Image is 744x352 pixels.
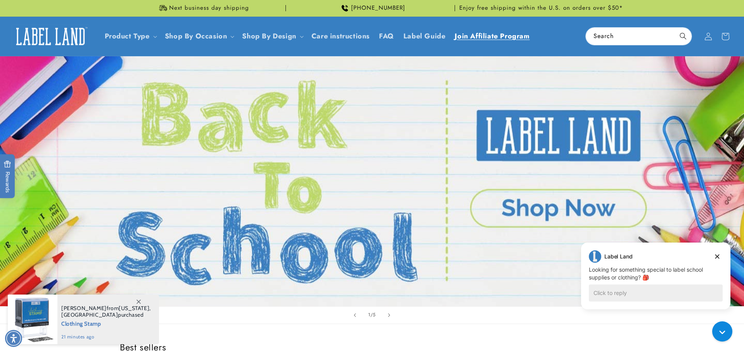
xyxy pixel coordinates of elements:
summary: Product Type [100,27,160,45]
span: [US_STATE] [119,305,149,312]
span: / [370,311,373,319]
span: [PHONE_NUMBER] [351,4,405,12]
summary: Shop By Design [237,27,306,45]
a: FAQ [374,27,399,45]
iframe: Gorgias live chat campaigns [575,241,736,321]
span: [PERSON_NAME] [61,305,107,312]
span: Enjoy free shipping within the U.S. on orders over $50* [459,4,623,12]
iframe: Gorgias live chat messenger [708,319,736,344]
span: Care instructions [311,32,370,41]
span: [GEOGRAPHIC_DATA] [61,311,118,318]
a: Shop By Design [242,31,296,41]
button: Next slide [381,307,398,324]
a: Care instructions [307,27,374,45]
a: Product Type [105,31,150,41]
button: Previous slide [346,307,363,324]
span: Label Guide [403,32,446,41]
img: Label Land [12,24,89,49]
summary: Shop By Occasion [160,27,238,45]
span: Join Affiliate Program [455,32,529,41]
span: Next business day shipping [169,4,249,12]
a: Label Guide [399,27,450,45]
span: 21 minutes ago [61,333,151,340]
span: 5 [373,311,376,319]
span: 1 [368,311,370,319]
span: FAQ [379,32,394,41]
button: Search [675,28,692,45]
div: Accessibility Menu [5,330,22,347]
a: Label Land [9,21,92,51]
span: Rewards [4,160,11,192]
span: from , purchased [61,305,151,318]
span: Shop By Occasion [165,32,227,41]
a: Join Affiliate Program [450,27,534,45]
span: Clothing Stamp [61,318,151,328]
